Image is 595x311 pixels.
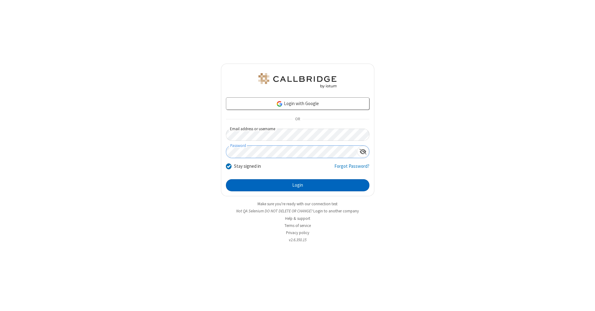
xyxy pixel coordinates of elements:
[226,179,369,192] button: Login
[226,129,369,141] input: Email address or username
[313,208,359,214] button: Login to another company
[334,163,369,175] a: Forgot Password?
[258,201,337,207] a: Make sure you're ready with our connection test
[284,223,311,228] a: Terms of service
[285,216,310,221] a: Help & support
[357,146,369,157] div: Show password
[257,73,338,88] img: QA Selenium DO NOT DELETE OR CHANGE
[286,230,309,235] a: Privacy policy
[221,208,374,214] li: Not QA Selenium DO NOT DELETE OR CHANGE?
[234,163,261,170] label: Stay signed in
[276,100,283,107] img: google-icon.png
[226,97,369,110] a: Login with Google
[293,115,302,124] span: OR
[226,146,357,158] input: Password
[221,237,374,243] li: v2.6.350.15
